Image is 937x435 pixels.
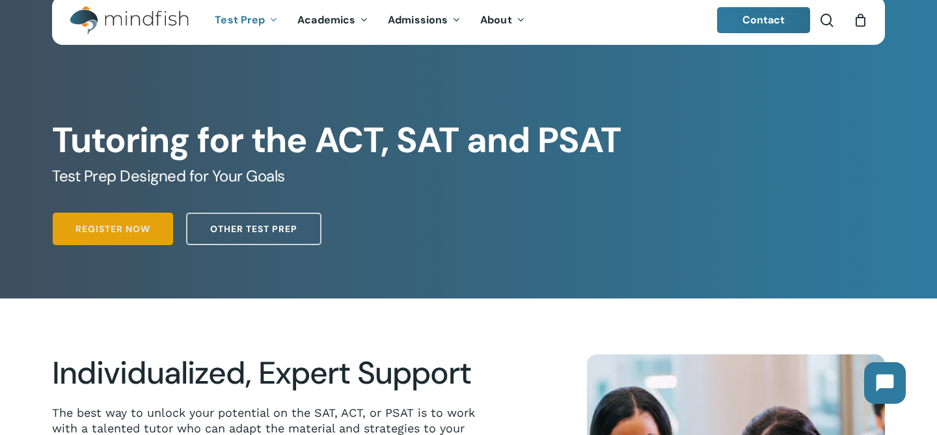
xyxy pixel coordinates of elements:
[215,13,265,27] span: Test Prep
[297,13,355,27] span: Academics
[853,13,867,27] a: Cart
[470,15,535,26] a: About
[480,13,512,27] span: About
[205,15,288,26] a: Test Prep
[75,222,150,235] span: Register Now
[186,213,321,245] a: Other Test Prep
[378,15,470,26] a: Admissions
[851,349,919,417] iframe: Chatbot
[52,354,496,392] h2: Individualized, Expert Support
[210,222,297,235] span: Other Test Prep
[52,120,885,161] h1: Tutoring for the ACT, SAT and PSAT
[388,13,448,27] span: Admissions
[53,213,173,245] a: Register Now
[717,7,811,33] a: Contact
[288,15,378,26] a: Academics
[52,166,885,187] h5: Test Prep Designed for Your Goals
[742,13,785,27] span: Contact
